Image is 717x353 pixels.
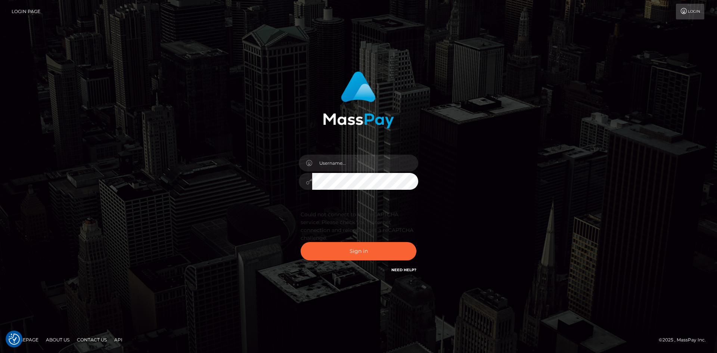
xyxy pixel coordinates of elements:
a: Homepage [8,334,41,346]
img: MassPay Login [323,71,394,128]
a: About Us [43,334,72,346]
div: Could not connect to the reCAPTCHA service. Please check your internet connection and reload to g... [301,211,416,242]
a: API [111,334,125,346]
input: Username... [312,155,418,171]
div: © 2025 , MassPay Inc. [659,336,711,344]
a: Login [676,4,704,19]
button: Sign in [301,242,416,260]
a: Login Page [12,4,40,19]
a: Contact Us [74,334,110,346]
a: Need Help? [391,267,416,272]
img: Revisit consent button [9,334,20,345]
button: Consent Preferences [9,334,20,345]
